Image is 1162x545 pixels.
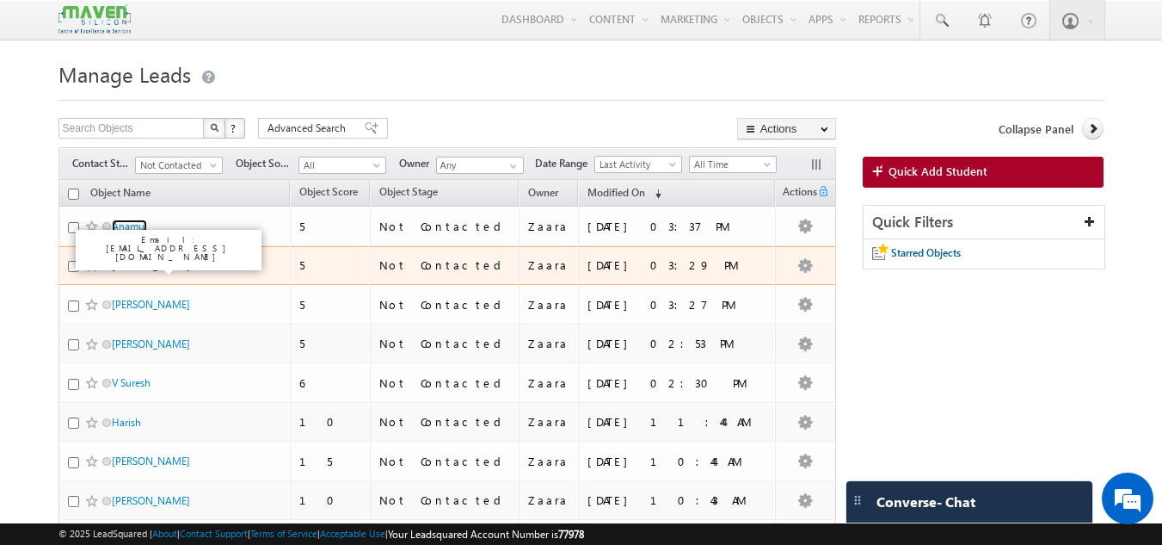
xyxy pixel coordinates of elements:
[891,246,961,259] span: Starred Objects
[648,187,661,201] span: (sorted descending)
[236,156,298,171] span: Object Source
[528,219,570,234] div: Zaara
[587,454,767,469] div: [DATE] 10:44 AM
[776,183,817,205] span: Actions
[299,219,362,234] div: 5
[587,219,767,234] div: [DATE] 03:37 PM
[22,159,314,408] textarea: Type your message and hit 'Enter'
[579,183,670,205] a: Modified On (sorted descending)
[528,454,570,469] div: Zaara
[528,297,570,313] div: Zaara
[737,118,836,139] button: Actions
[864,206,1105,239] div: Quick Filters
[379,414,512,430] div: Not Contacted
[267,121,351,136] span: Advanced Search
[282,9,323,50] div: Minimize live chat window
[558,528,584,541] span: 77978
[299,454,362,469] div: 15
[72,156,135,171] span: Contact Stage
[299,492,362,508] div: 10
[528,336,570,351] div: Zaara
[436,157,524,174] input: Type to Search
[876,494,975,510] span: Converse - Chat
[587,186,645,199] span: Modified On
[112,376,151,389] a: V Suresh
[299,297,362,313] div: 5
[690,157,772,172] span: All Time
[863,157,1104,188] a: Quick Add Student
[379,454,512,469] div: Not Contacted
[535,156,594,171] span: Date Range
[587,375,767,391] div: [DATE] 02:30 PM
[594,156,682,173] a: Last Activity
[379,375,512,391] div: Not Contacted
[689,156,777,173] a: All Time
[379,219,512,234] div: Not Contacted
[379,257,512,273] div: Not Contacted
[888,164,987,179] span: Quick Add Student
[528,257,570,273] div: Zaara
[231,121,238,135] span: ?
[379,492,512,508] div: Not Contacted
[291,183,366,205] a: Object Score
[299,375,362,391] div: 6
[528,492,570,508] div: Zaara
[587,336,767,351] div: [DATE] 02:53 PM
[89,90,289,113] div: Chat with us now
[112,338,190,350] a: [PERSON_NAME]
[388,528,584,541] span: Your Leadsquared Account Number is
[136,158,218,173] span: Not Contacted
[58,526,584,542] span: © 2025 LeadSquared | | | | |
[298,157,386,174] a: All
[299,257,362,273] div: 5
[320,528,385,539] a: Acceptable Use
[501,158,522,175] a: Show All Items
[999,121,1073,137] span: Collapse Panel
[587,297,767,313] div: [DATE] 03:27 PM
[29,90,72,113] img: d_60004797649_company_0_60004797649
[112,494,190,507] a: [PERSON_NAME]
[152,528,177,539] a: About
[379,185,438,198] span: Object Stage
[299,336,362,351] div: 5
[112,416,141,429] a: Harish
[299,185,358,198] span: Object Score
[234,423,312,446] em: Start Chat
[371,183,446,205] a: Object Stage
[528,186,558,199] span: Owner
[83,235,255,261] p: Email: [EMAIL_ADDRESS][DOMAIN_NAME]
[112,455,190,468] a: [PERSON_NAME]
[82,183,159,206] a: Object Name
[58,60,191,88] span: Manage Leads
[250,528,317,539] a: Terms of Service
[587,414,767,430] div: [DATE] 11:44 AM
[595,157,677,172] span: Last Activity
[528,375,570,391] div: Zaara
[587,492,767,508] div: [DATE] 10:43 AM
[180,528,248,539] a: Contact Support
[528,414,570,430] div: Zaara
[58,4,131,34] img: Custom Logo
[224,118,245,139] button: ?
[68,189,79,200] input: Check all records
[399,156,436,171] span: Owner
[112,298,190,311] a: [PERSON_NAME]
[135,157,223,174] a: Not Contacted
[210,123,218,132] img: Search
[299,158,381,173] span: All
[587,257,767,273] div: [DATE] 03:29 PM
[299,414,362,430] div: 10
[379,297,512,313] div: Not Contacted
[112,220,147,232] a: Anamul
[851,493,864,507] img: carter-drag
[379,336,512,351] div: Not Contacted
